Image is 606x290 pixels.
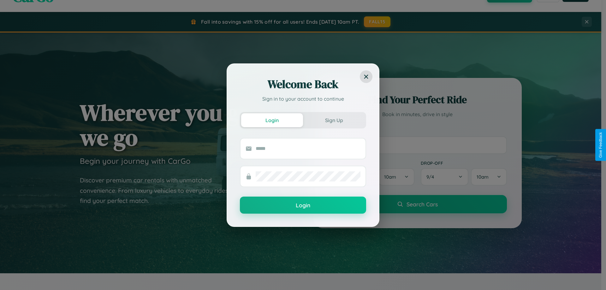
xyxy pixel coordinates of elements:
[303,113,365,127] button: Sign Up
[240,77,366,92] h2: Welcome Back
[240,95,366,103] p: Sign in to your account to continue
[240,197,366,214] button: Login
[241,113,303,127] button: Login
[598,132,603,158] div: Give Feedback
